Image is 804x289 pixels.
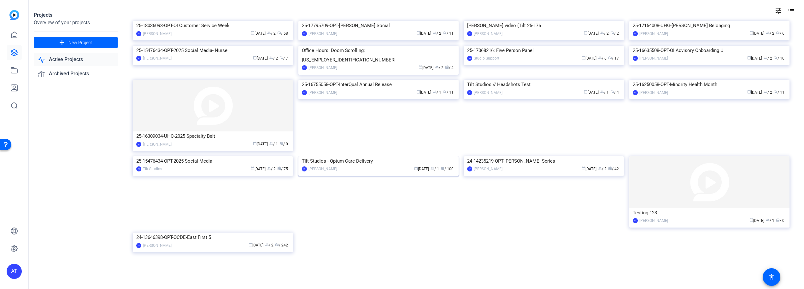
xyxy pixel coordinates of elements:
span: calendar_today [253,142,257,145]
div: 25-18036093-OPT-OI Customer Service Week [136,21,290,30]
span: / 2 [267,31,276,36]
span: radio [277,166,281,170]
div: [PERSON_NAME] [639,55,668,61]
span: calendar_today [419,65,422,69]
span: radio [443,90,447,94]
div: 25-16755058-OPT-InterQual Annual Release [302,80,455,89]
span: group [433,31,437,35]
span: / 242 [275,243,288,247]
span: / 2 [598,167,607,171]
span: [DATE] [249,243,263,247]
span: radio [279,56,283,60]
span: radio [610,31,614,35]
span: / 1 [600,90,609,95]
div: [PERSON_NAME] [143,141,172,147]
div: AT [136,31,141,36]
span: [DATE] [253,56,268,61]
span: group [600,90,604,94]
span: / 2 [764,56,772,61]
span: calendar_today [582,56,585,60]
span: radio [774,90,778,94]
div: [PERSON_NAME] [308,166,337,172]
span: radio [608,56,612,60]
div: [PERSON_NAME] [143,242,172,249]
span: [DATE] [414,167,429,171]
a: Active Projects [34,53,118,66]
span: radio [774,56,778,60]
div: [PERSON_NAME] [308,90,337,96]
div: 25-15476434-OPT-2025 Social Media- Nurse [136,46,290,55]
div: [PERSON_NAME] [474,166,502,172]
span: [DATE] [747,56,762,61]
div: AT [302,65,307,70]
span: calendar_today [747,56,751,60]
div: Tilt Studios [143,166,162,172]
span: / 42 [608,167,619,171]
div: AT [633,31,638,36]
div: 25-16635508-OPT-OI Advisory Onboarding U [633,46,786,55]
span: / 0 [279,142,288,146]
span: group [267,31,271,35]
span: [DATE] [251,167,266,171]
mat-icon: accessibility [768,273,775,281]
span: radio [608,166,612,170]
div: [PERSON_NAME] [639,31,668,37]
div: Testing 123 [633,208,786,217]
div: [PERSON_NAME] [143,55,172,61]
span: group [766,218,770,222]
div: AT [302,90,307,95]
mat-icon: add [58,39,66,47]
span: calendar_today [251,166,255,170]
span: / 6 [776,31,784,36]
span: / 4 [445,66,454,70]
span: group [269,142,273,145]
div: [PERSON_NAME] [308,65,337,71]
div: Projects [34,11,118,19]
span: radio [776,31,780,35]
span: radio [275,243,279,246]
span: / 7 [279,56,288,61]
span: / 11 [443,90,454,95]
span: radio [776,218,780,222]
div: AT [633,218,638,223]
div: AT [467,90,472,95]
mat-icon: tune [775,7,782,14]
span: [DATE] [584,31,599,36]
span: group [435,65,439,69]
div: Overview of your projects [34,19,118,26]
span: / 2 [600,31,609,36]
span: radio [445,65,449,69]
div: Studio Support [474,55,499,61]
span: group [600,31,604,35]
span: [DATE] [416,90,431,95]
span: / 0 [776,218,784,223]
span: New Project [68,39,92,46]
div: 24-13646398-OPT-OCDE-East First 5 [136,233,290,242]
div: AT [302,31,307,36]
span: calendar_today [416,90,420,94]
span: calendar_today [749,31,753,35]
span: [DATE] [253,142,268,146]
span: / 2 [764,90,772,95]
span: radio [279,142,283,145]
div: AT [633,56,638,61]
span: / 2 [265,243,273,247]
div: AT [633,90,638,95]
div: AT [467,166,472,171]
span: / 10 [774,56,784,61]
div: Tilt Studios - Optum Care Delivery [302,156,455,166]
a: Archived Projects [34,67,118,80]
span: radio [441,166,444,170]
mat-icon: list [787,7,795,14]
div: TS [136,166,141,171]
div: 25-16250058-OPT-Minority Health Month [633,80,786,89]
span: group [764,90,767,94]
div: AT [302,166,307,171]
span: calendar_today [584,90,588,94]
div: 25-17068216: Five Person Panel [467,46,620,55]
div: JS [136,243,141,248]
span: calendar_today [414,166,418,170]
span: / 1 [431,167,439,171]
span: / 1 [766,218,774,223]
span: / 58 [277,31,288,36]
